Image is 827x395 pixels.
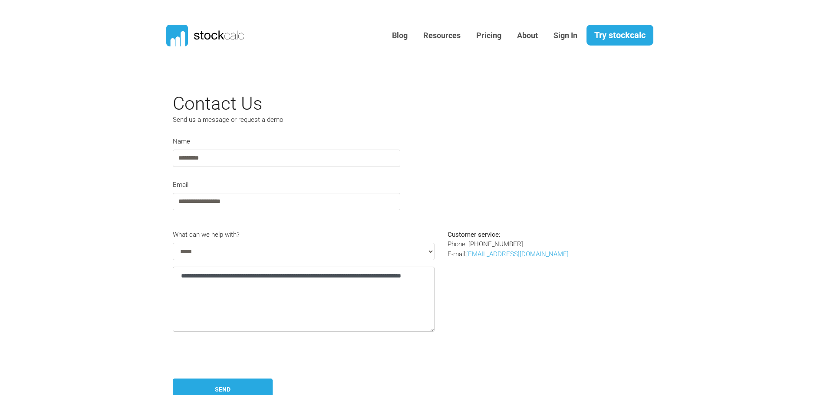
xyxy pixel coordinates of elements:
[470,25,508,46] a: Pricing
[511,25,544,46] a: About
[466,250,569,258] a: [EMAIL_ADDRESS][DOMAIN_NAME]
[586,25,653,46] a: Try stockcalc
[173,338,305,372] iframe: reCAPTCHA
[173,180,188,190] label: Email
[173,137,190,147] label: Name
[547,25,584,46] a: Sign In
[173,93,572,114] h2: Contact Us
[441,230,579,338] div: Phone: [PHONE_NUMBER] E-mail:
[385,25,414,46] a: Blog
[173,230,240,240] label: What can we help with?
[448,231,501,238] b: Customer service:
[173,115,372,125] p: Send us a message or request a demo
[417,25,467,46] a: Resources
